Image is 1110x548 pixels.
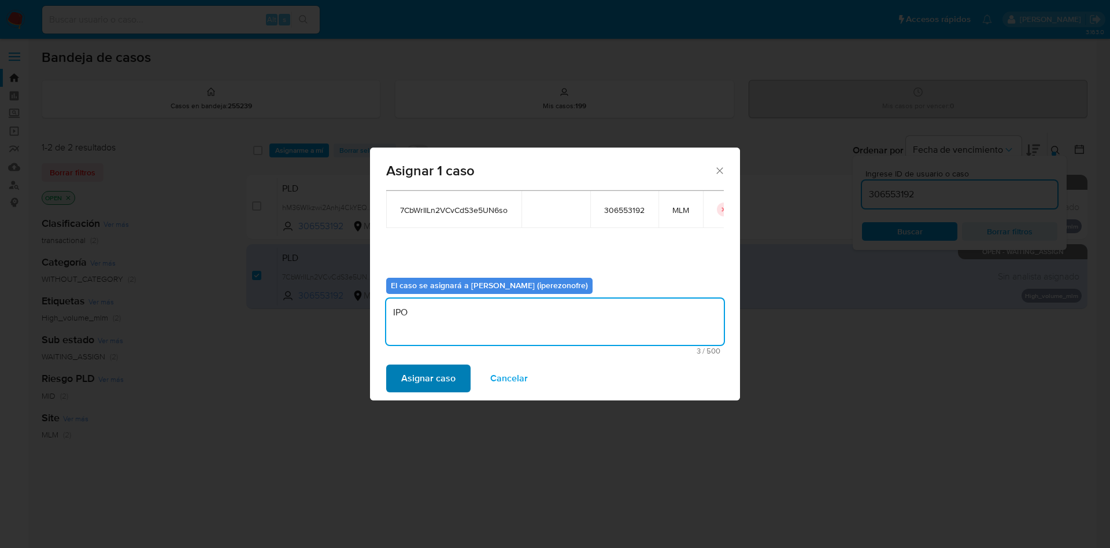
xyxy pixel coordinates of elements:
[391,279,588,291] b: El caso se asignará a [PERSON_NAME] (iperezonofre)
[714,165,724,175] button: Cerrar ventana
[390,347,720,355] span: Máximo 500 caracteres
[717,203,731,216] button: icon-button
[370,148,740,400] div: assign-modal
[386,164,714,178] span: Asignar 1 caso
[490,366,528,391] span: Cancelar
[475,365,543,392] button: Cancelar
[401,366,456,391] span: Asignar caso
[604,205,645,215] span: 306553192
[386,299,724,345] textarea: IPO
[400,205,508,215] span: 7CbWrIILn2VCvCdS3e5UN6so
[672,205,689,215] span: MLM
[386,365,471,392] button: Asignar caso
